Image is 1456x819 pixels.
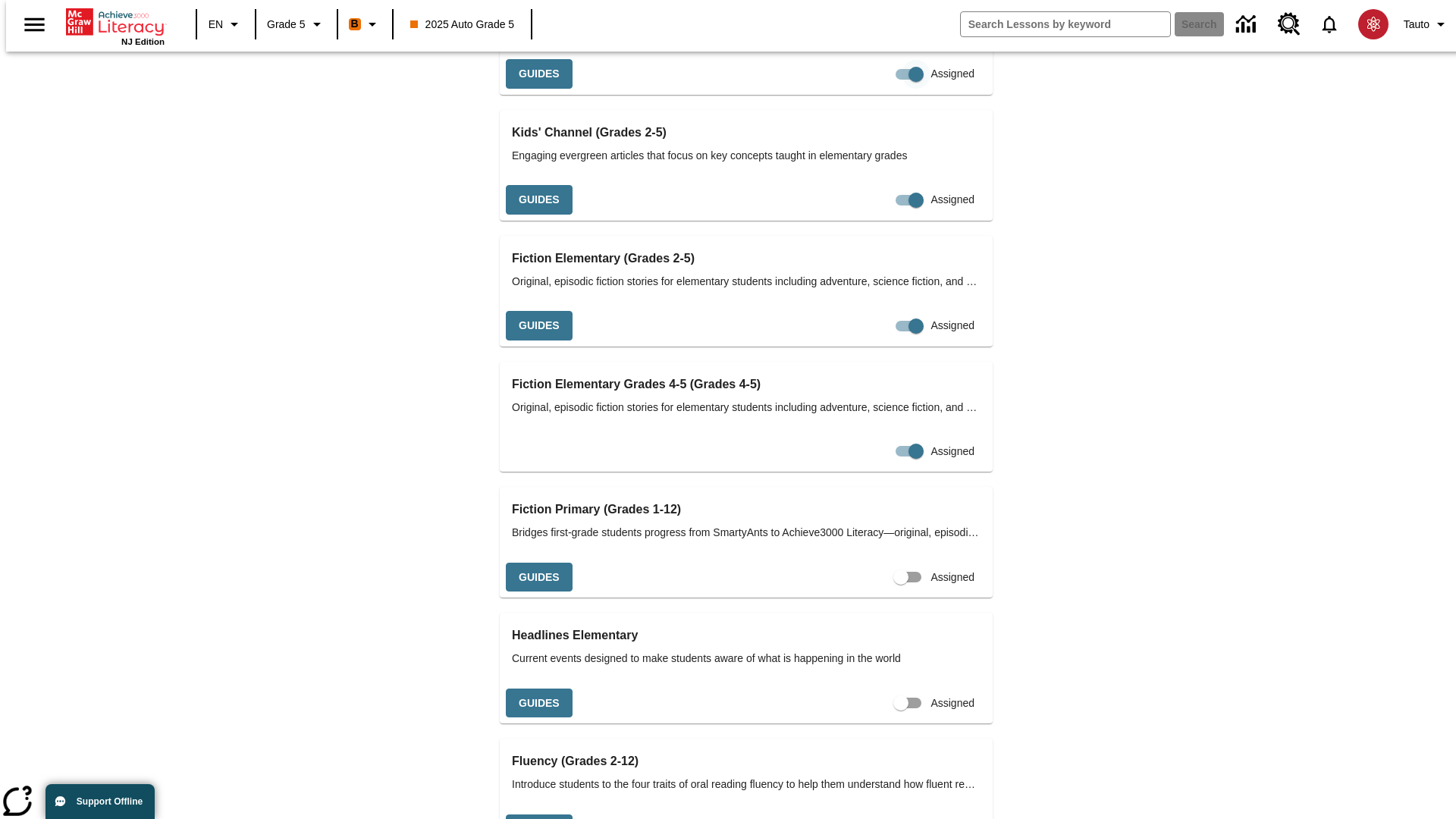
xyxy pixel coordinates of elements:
[77,796,143,807] span: Support Offline
[1358,9,1389,39] img: avatar image
[410,17,515,33] span: 2025 Auto Grade 5
[121,37,165,46] span: NJ Edition
[261,11,332,38] button: Grade: Grade 5, Select a grade
[930,570,974,585] span: Assigned
[930,192,974,208] span: Assigned
[1404,17,1429,33] span: Tauto
[512,400,981,416] span: Original, episodic fiction stories for elementary students including adventure, science fiction, ...
[961,12,1170,36] input: search field
[506,311,573,340] button: Guides
[930,695,974,711] span: Assigned
[506,185,573,215] button: Guides
[506,59,573,89] button: Guides
[1310,5,1349,44] a: Notifications
[202,11,250,38] button: Language: EN, Select a language
[512,148,981,164] span: Engaging evergreen articles that focus on key concepts taught in elementary grades
[267,17,306,33] span: Grade 5
[209,17,223,33] span: EN
[506,563,573,592] button: Guides
[1269,4,1310,45] a: Resource Center, Will open in new tab
[512,499,981,520] h3: Fiction Primary (Grades 1-12)
[506,689,573,718] button: Guides
[512,374,981,395] h3: Fiction Elementary Grades 4-5 (Grades 4-5)
[930,318,974,334] span: Assigned
[12,2,57,47] button: Open side menu
[512,751,981,772] h3: Fluency (Grades 2-12)
[1349,5,1398,44] button: Select a new avatar
[512,777,981,792] span: Introduce students to the four traits of oral reading fluency to help them understand how fluent ...
[930,66,974,82] span: Assigned
[45,784,155,819] button: Support Offline
[930,444,974,460] span: Assigned
[1227,4,1269,45] a: Data Center
[512,625,981,646] h3: Headlines Elementary
[351,14,359,33] span: B
[512,248,981,269] h3: Fiction Elementary (Grades 2-5)
[512,274,981,290] span: Original, episodic fiction stories for elementary students including adventure, science fiction, ...
[512,651,981,667] span: Current events designed to make students aware of what is happening in the world
[66,7,165,37] a: Home
[343,11,388,38] button: Boost Class color is orange. Change class color
[66,5,165,46] div: Home
[512,122,981,143] h3: Kids' Channel (Grades 2-5)
[512,525,981,541] span: Bridges first-grade students progress from SmartyAnts to Achieve3000 Literacy—original, episodic ...
[1398,11,1456,38] button: Profile/Settings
